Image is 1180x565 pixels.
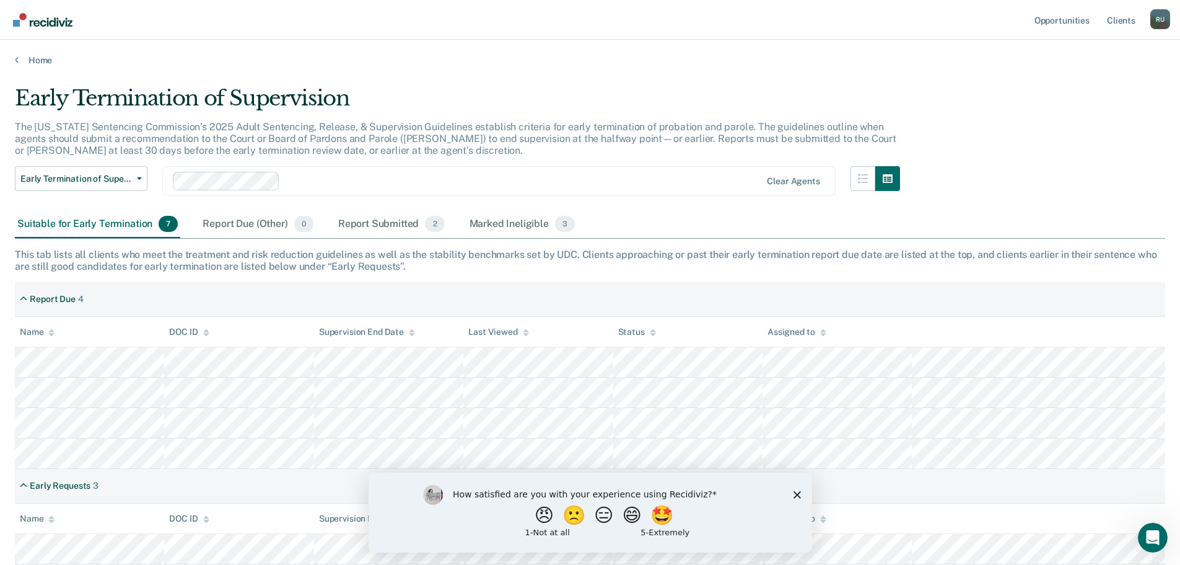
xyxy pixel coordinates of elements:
[169,514,209,524] div: DOC ID
[336,211,447,238] div: Report Submitted2
[13,13,72,27] img: Recidiviz
[93,481,98,491] div: 3
[20,327,55,337] div: Name
[20,514,55,524] div: Name
[767,176,819,187] div: Clear agents
[555,216,575,232] span: 3
[20,174,132,184] span: Early Termination of Supervision
[294,216,313,232] span: 0
[319,327,415,337] div: Supervision End Date
[15,86,900,121] div: Early Termination of Supervision
[15,249,1165,272] div: This tab lists all clients who meet the treatment and risk reduction guidelines as well as the st...
[200,211,315,238] div: Report Due (Other)0
[159,216,178,232] span: 7
[618,327,656,337] div: Status
[15,121,896,156] p: The [US_STATE] Sentencing Commission’s 2025 Adult Sentencing, Release, & Supervision Guidelines e...
[369,473,812,553] iframe: Survey by Kim from Recidiviz
[767,327,826,337] div: Assigned to
[15,476,103,496] div: Early Requests3
[15,166,147,191] button: Early Termination of Supervision
[467,211,578,238] div: Marked Ineligible3
[15,211,180,238] div: Suitable for Early Termination7
[15,289,89,309] div: Report Due4
[15,55,1165,66] a: Home
[1150,9,1170,29] button: Profile dropdown button
[30,481,90,491] div: Early Requests
[468,327,528,337] div: Last Viewed
[169,327,209,337] div: DOC ID
[78,294,84,305] div: 4
[425,216,444,232] span: 2
[319,514,415,524] div: Supervision End Date
[1150,9,1170,29] div: R U
[30,294,76,305] div: Report Due
[1138,523,1168,553] iframe: Intercom live chat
